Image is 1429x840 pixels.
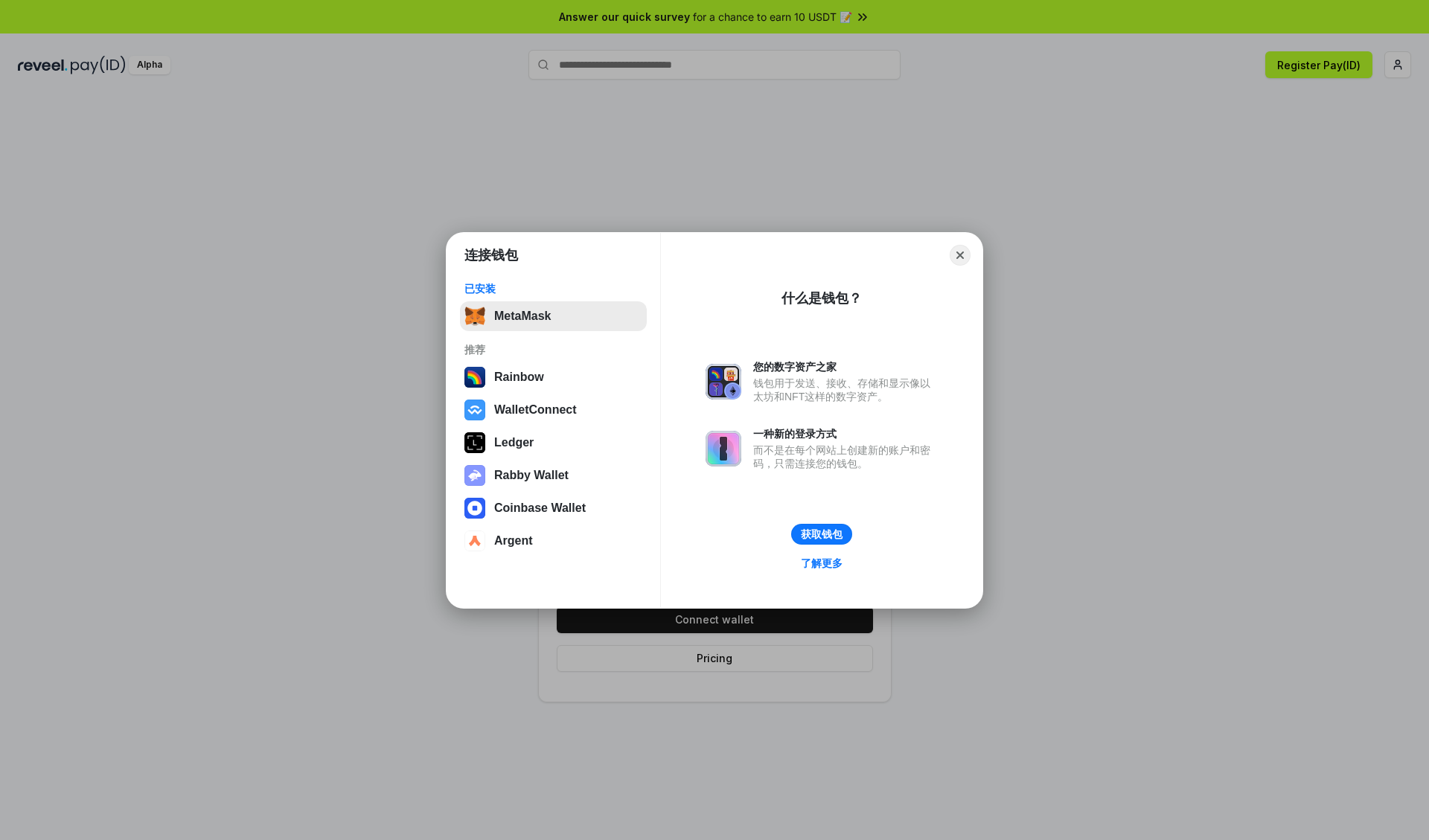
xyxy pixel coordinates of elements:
[792,554,851,573] a: 了解更多
[464,282,642,295] div: 已安装
[801,528,843,541] div: 获取钱包
[494,501,586,515] div: Coinbase Wallet
[753,360,938,373] div: 您的数字资产之家
[460,493,647,523] button: Coinbase Wallet
[464,530,485,551] img: svg+xml,%3Csvg%20width%3D%2228%22%20height%3D%2228%22%20viewBox%3D%220%200%2028%2028%22%20fill%3D...
[464,432,485,453] img: svg+xml,%3Csvg%20xmlns%3D%22http%3A%2F%2Fwww.w3.org%2F2000%2Fsvg%22%20width%3D%2228%22%20height%3...
[460,301,647,331] button: MetaMask
[753,443,938,470] div: 而不是在每个网站上创建新的账户和密码，只需连接您的钱包。
[494,469,569,482] div: Rabby Wallet
[464,306,485,327] img: svg+xml,%3Csvg%20fill%3D%22none%22%20height%3D%2233%22%20viewBox%3D%220%200%2035%2033%22%20width%...
[464,343,642,356] div: 推荐
[460,362,647,392] button: Rainbow
[464,498,485,519] img: svg+xml,%3Csvg%20width%3D%2228%22%20height%3D%2228%22%20viewBox%3D%220%200%2028%2028%22%20fill%3D...
[464,400,485,420] img: svg+xml,%3Csvg%20width%3D%2228%22%20height%3D%2228%22%20viewBox%3D%220%200%2028%2028%22%20fill%3D...
[460,428,647,458] button: Ledger
[460,395,647,425] button: WalletConnect
[464,246,518,264] h1: 连接钱包
[753,376,938,403] div: 钱包用于发送、接收、存储和显示像以太坊和NFT这样的数字资产。
[464,465,485,486] img: svg+xml,%3Csvg%20xmlns%3D%22http%3A%2F%2Fwww.w3.org%2F2000%2Fsvg%22%20fill%3D%22none%22%20viewBox...
[791,524,852,545] button: 获取钱包
[801,557,843,570] div: 了解更多
[464,367,485,388] img: svg+xml,%3Csvg%20width%3D%22120%22%20height%3D%22120%22%20viewBox%3D%220%200%20120%20120%22%20fil...
[706,431,741,467] img: svg+xml,%3Csvg%20xmlns%3D%22http%3A%2F%2Fwww.w3.org%2F2000%2Fsvg%22%20fill%3D%22none%22%20viewBox...
[460,526,647,556] button: Argent
[706,364,741,400] img: svg+xml,%3Csvg%20xmlns%3D%22http%3A%2F%2Fwww.w3.org%2F2000%2Fsvg%22%20fill%3D%22none%22%20viewBox...
[781,289,862,307] div: 什么是钱包？
[753,427,938,440] div: 一种新的登录方式
[494,371,544,384] div: Rainbow
[494,436,534,449] div: Ledger
[460,461,647,490] button: Rabby Wallet
[494,403,577,417] div: WalletConnect
[494,310,551,323] div: MetaMask
[494,534,533,548] div: Argent
[950,245,971,266] button: Close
